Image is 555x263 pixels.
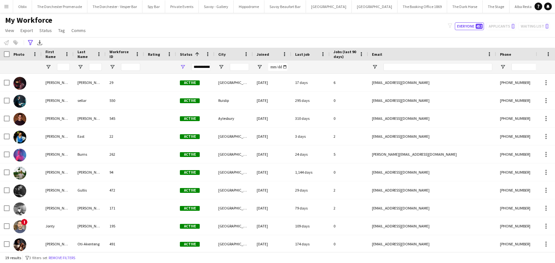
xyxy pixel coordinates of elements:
[180,206,200,211] span: Active
[253,217,291,235] div: [DATE]
[230,63,249,71] input: City Filter Input
[74,145,106,163] div: Burns
[74,163,106,181] div: [PERSON_NAME]
[253,110,291,127] div: [DATE]
[257,64,262,70] button: Open Filter Menu
[42,92,74,109] div: [PERSON_NAME]
[142,0,165,13] button: Spy Bar
[106,217,144,235] div: 195
[214,127,253,145] div: [GEOGRAPHIC_DATA]
[69,26,88,35] a: Comms
[3,26,17,35] a: View
[253,181,291,199] div: [DATE]
[257,52,269,57] span: Joined
[121,63,140,71] input: Workforce ID Filter Input
[45,64,51,70] button: Open Filter Menu
[13,131,26,144] img: Ellie East
[106,235,144,253] div: 491
[330,127,368,145] div: 2
[13,185,26,197] img: James Gullis
[106,163,144,181] div: 94
[372,52,382,57] span: Email
[330,217,368,235] div: 0
[74,199,106,217] div: [PERSON_NAME]
[253,163,291,181] div: [DATE]
[214,217,253,235] div: [GEOGRAPHIC_DATA]
[106,74,144,91] div: 29
[291,199,330,217] div: 79 days
[214,110,253,127] div: Aylesbury
[180,134,200,139] span: Active
[39,28,52,33] span: Status
[330,110,368,127] div: 0
[74,235,106,253] div: Oti-Akenteng
[42,74,74,91] div: [PERSON_NAME]
[109,64,115,70] button: Open Filter Menu
[180,64,186,70] button: Open Filter Menu
[37,26,54,35] a: Status
[5,28,14,33] span: View
[264,0,306,13] button: Savoy Beaufort Bar
[368,181,496,199] div: [EMAIL_ADDRESS][DOMAIN_NAME]
[20,28,33,33] span: Export
[106,92,144,109] div: 550
[18,26,36,35] a: Export
[5,15,52,25] span: My Workforce
[180,80,200,85] span: Active
[109,49,133,59] span: Workforce ID
[253,74,291,91] div: [DATE]
[74,110,106,127] div: [PERSON_NAME]
[330,145,368,163] div: 5
[368,74,496,91] div: [EMAIL_ADDRESS][DOMAIN_NAME]
[106,199,144,217] div: 171
[42,217,74,235] div: Jonty
[87,0,142,13] button: The Dorchester - Vesper Bar
[42,127,74,145] div: [PERSON_NAME]
[234,0,264,13] button: Hippodrome
[253,235,291,253] div: [DATE]
[253,127,291,145] div: [DATE]
[13,95,26,108] img: craig sellar
[74,92,106,109] div: sellar
[218,52,226,57] span: City
[447,0,483,13] button: The Dark Horse
[165,0,199,13] button: Private Events
[214,145,253,163] div: [GEOGRAPHIC_DATA]
[330,235,368,253] div: 0
[180,188,200,193] span: Active
[368,110,496,127] div: [EMAIL_ADDRESS][DOMAIN_NAME]
[148,52,160,57] span: Rating
[74,217,106,235] div: [PERSON_NAME]
[74,74,106,91] div: [PERSON_NAME]
[32,0,87,13] button: The Dorchester Promenade
[42,163,74,181] div: [PERSON_NAME]
[352,0,398,13] button: [GEOGRAPHIC_DATA]
[500,52,511,57] span: Phone
[368,127,496,145] div: [EMAIL_ADDRESS][DOMAIN_NAME]
[13,52,24,57] span: Photo
[106,110,144,127] div: 545
[253,145,291,163] div: [DATE]
[306,0,352,13] button: [GEOGRAPHIC_DATA]
[330,92,368,109] div: 0
[74,127,106,145] div: East
[291,163,330,181] div: 1,144 days
[56,26,68,35] a: Tag
[291,235,330,253] div: 174 days
[36,39,44,46] app-action-btn: Export XLSX
[291,74,330,91] div: 17 days
[330,163,368,181] div: 0
[47,254,76,261] button: Remove filters
[214,181,253,199] div: [GEOGRAPHIC_DATA]
[368,145,496,163] div: [PERSON_NAME][EMAIL_ADDRESS][DOMAIN_NAME]
[106,145,144,163] div: 262
[13,238,26,251] img: Joseph Oti-Akenteng
[180,52,192,57] span: Status
[13,0,32,13] button: Oblix
[13,149,26,161] img: Greg Burns
[291,110,330,127] div: 310 days
[57,63,70,71] input: First Name Filter Input
[180,224,200,229] span: Active
[291,92,330,109] div: 295 days
[106,127,144,145] div: 22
